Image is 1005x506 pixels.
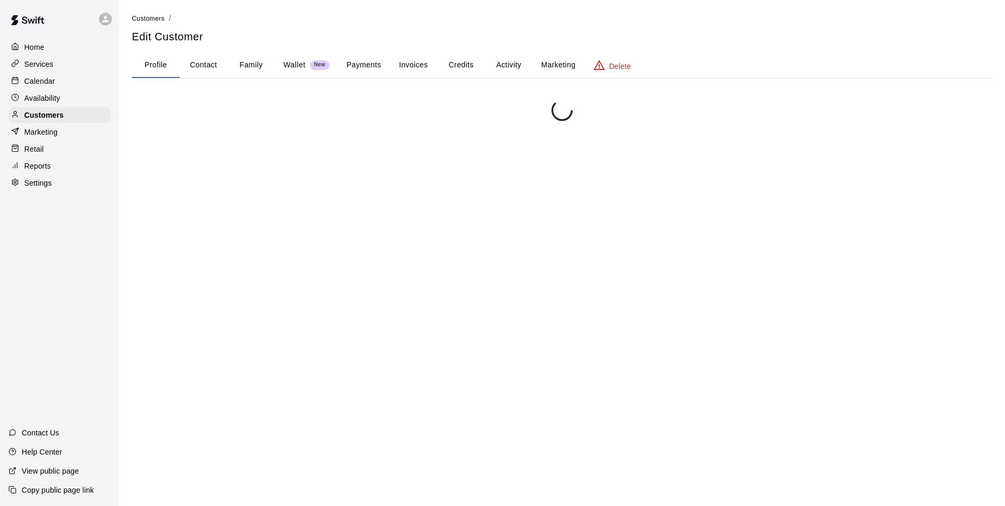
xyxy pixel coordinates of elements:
p: Wallet [283,59,306,71]
button: Contact [180,53,227,78]
button: Invoices [389,53,437,78]
nav: breadcrumb [132,13,992,24]
button: Marketing [532,53,584,78]
h5: Edit Customer [132,30,992,44]
button: Family [227,53,275,78]
li: / [169,13,171,24]
a: Customers [8,107,111,123]
p: Delete [609,61,631,72]
span: New [310,62,330,68]
a: Reports [8,158,111,174]
p: Reports [24,161,51,171]
p: Contact Us [22,428,59,438]
p: Marketing [24,127,58,137]
p: Customers [24,110,64,120]
button: Credits [437,53,485,78]
p: Home [24,42,45,53]
button: Activity [485,53,532,78]
p: Retail [24,144,44,154]
p: Settings [24,178,52,188]
a: Marketing [8,124,111,140]
p: View public page [22,466,79,476]
a: Retail [8,141,111,157]
a: Settings [8,175,111,191]
p: Availability [24,93,60,103]
p: Services [24,59,54,69]
p: Copy public page link [22,485,94,495]
a: Services [8,56,111,72]
a: Availability [8,90,111,106]
p: Calendar [24,76,55,86]
a: Customers [132,14,165,22]
div: basic tabs example [132,53,992,78]
span: Customers [132,15,165,22]
p: Help Center [22,447,62,457]
a: Home [8,39,111,55]
button: Profile [132,53,180,78]
button: Payments [338,53,389,78]
a: Calendar [8,73,111,89]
